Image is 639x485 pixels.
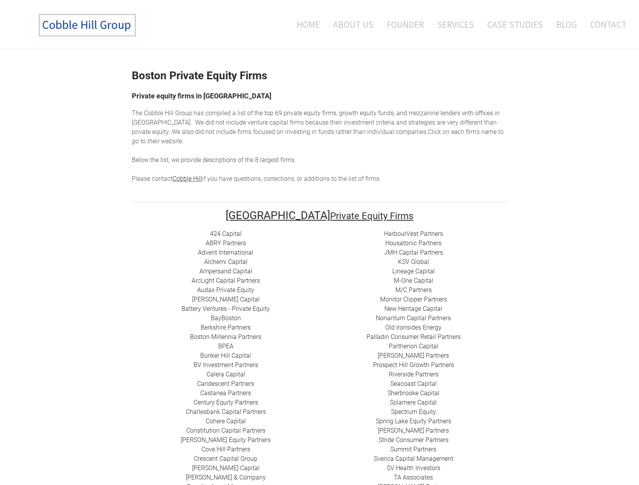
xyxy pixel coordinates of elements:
span: enture capital firms because their investment criteria and strategies are very different than pri... [132,119,497,136]
a: [PERSON_NAME] Partners [378,427,449,434]
a: [PERSON_NAME] Capital [192,296,260,303]
a: ​Parthenon Capital [389,342,438,350]
a: Solamere Capital [390,399,437,406]
a: Candescent Partners [197,380,254,387]
a: ​Castanea Partners [200,389,251,397]
a: 424 Capital [210,230,242,237]
a: Charlesbank Capital Partners [186,408,266,415]
a: ​TA Associates [394,474,433,481]
a: Advent International [198,249,253,256]
a: Battery Ventures - Private Equity [181,305,270,312]
img: The Cobble Hill Group LLC [30,8,147,43]
a: Services [431,8,480,41]
a: Berkshire Partners [201,324,251,331]
a: Sverica Capital Management [374,455,453,462]
span: Please contact if you have questions, corrections, or additions to the list of firms. [132,175,381,182]
a: Housatonic Partners [385,239,442,247]
a: ​Sherbrooke Capital​ [388,389,440,397]
a: New Heritage Capital [384,305,442,312]
a: Stride Consumer Partners [379,436,449,444]
a: Cobble Hill [172,175,202,182]
a: Cove Hill Partners [201,446,250,453]
font: Private Equity Firms [330,210,413,221]
a: Spring Lake Equity Partners [376,417,451,425]
a: ​Monitor Clipper Partners [380,296,447,303]
a: Cohere Capital [206,417,246,425]
a: Contact [584,8,626,41]
a: Founder [381,8,430,41]
a: [PERSON_NAME] & Company [186,474,266,481]
a: Lineage Capital [392,267,435,275]
a: BV Investment Partners [194,361,258,369]
a: [PERSON_NAME] Capital [192,464,260,472]
a: ​Century Equity Partners [194,399,258,406]
a: M-One Capital [394,277,433,284]
a: ​ArcLight Capital Partners [192,277,260,284]
a: Summit Partners [390,446,436,453]
a: BayBoston [211,314,241,322]
div: he top 69 private equity firms, growth equity funds, and mezzanine lenders with offices in [GEOGR... [132,109,507,184]
a: ​Old Ironsides Energy [385,324,442,331]
a: ​Ampersand Capital [199,267,252,275]
span: The Cobble Hill Group has compiled a list of t [132,109,256,117]
font: [GEOGRAPHIC_DATA] [226,209,330,222]
a: Calera Capital [206,371,245,378]
a: ​JMH Capital Partners [384,249,443,256]
a: Case Studies [481,8,549,41]
a: ​Crescent Capital Group [194,455,257,462]
a: Prospect Hill Growth Partners [373,361,454,369]
a: Spectrum Equity [391,408,436,415]
a: ​[PERSON_NAME] Equity Partners [181,436,271,444]
a: About Us [327,8,379,41]
a: BPEA [218,342,233,350]
strong: Boston Private Equity Firms [132,69,267,82]
font: Private equity firms in [GEOGRAPHIC_DATA] [132,92,271,100]
a: Constitution Capital Partners [186,427,266,434]
a: Palladin Consumer Retail Partners [366,333,461,341]
a: Blog [550,8,583,41]
a: ​ABRY Partners [206,239,246,247]
a: Boston Millennia Partners [190,333,261,341]
a: Alchemi Capital [204,258,248,266]
a: ​[PERSON_NAME] Partners [378,352,449,359]
a: Home [285,8,326,41]
a: SV Health Investors [387,464,440,472]
a: HarbourVest Partners [384,230,443,237]
a: Nonantum Capital Partners [376,314,451,322]
a: ​Bunker Hill Capital [200,352,251,359]
a: Audax Private Equity [197,286,254,294]
a: ​M/C Partners [395,286,432,294]
a: ​KSV Global [398,258,429,266]
a: Seacoast Capital [390,380,437,387]
a: Riverside Partners [389,371,438,378]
